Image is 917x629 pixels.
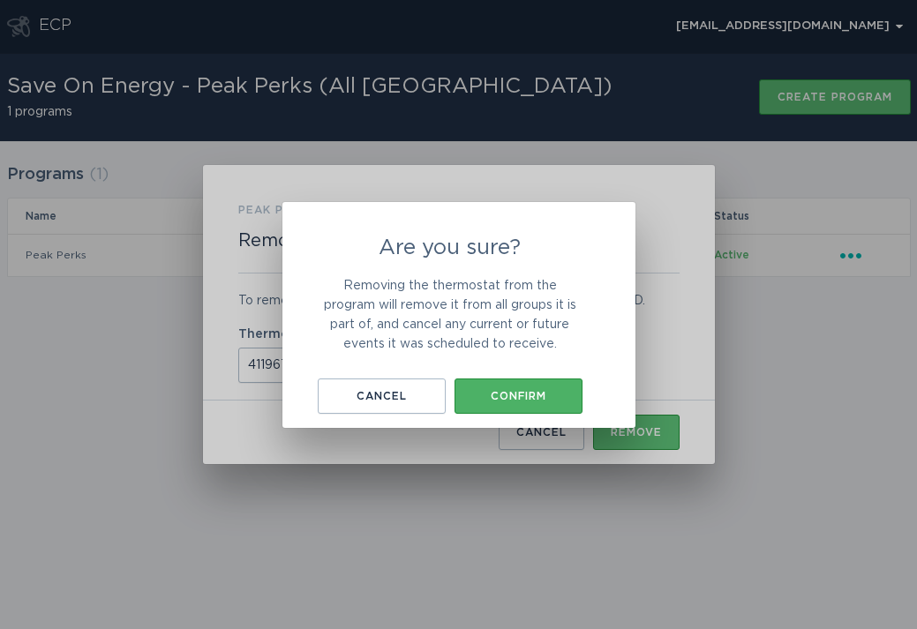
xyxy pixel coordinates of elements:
button: Cancel [318,378,446,414]
button: Confirm [455,378,583,414]
h2: Are you sure? [318,237,583,258]
div: Are you sure? [282,202,635,428]
div: Confirm [463,391,574,401]
p: Removing the thermostat from the program will remove it from all groups it is part of, and cancel... [318,276,583,354]
div: Cancel [327,391,437,401]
